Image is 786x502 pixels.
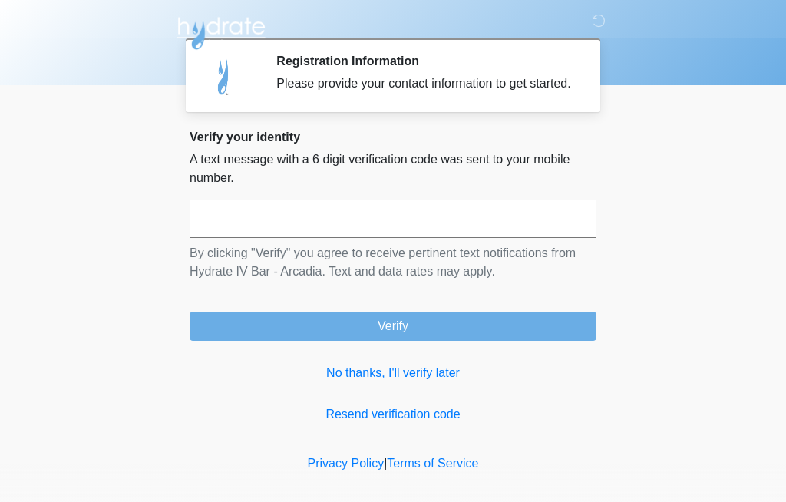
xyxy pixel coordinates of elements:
a: No thanks, I'll verify later [190,364,596,382]
p: By clicking "Verify" you agree to receive pertinent text notifications from Hydrate IV Bar - Arca... [190,244,596,281]
h2: Verify your identity [190,130,596,144]
img: Hydrate IV Bar - Arcadia Logo [174,12,268,51]
a: Terms of Service [387,457,478,470]
a: Resend verification code [190,405,596,424]
p: A text message with a 6 digit verification code was sent to your mobile number. [190,150,596,187]
a: | [384,457,387,470]
a: Privacy Policy [308,457,385,470]
button: Verify [190,312,596,341]
img: Agent Avatar [201,54,247,100]
div: Please provide your contact information to get started. [276,74,573,93]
